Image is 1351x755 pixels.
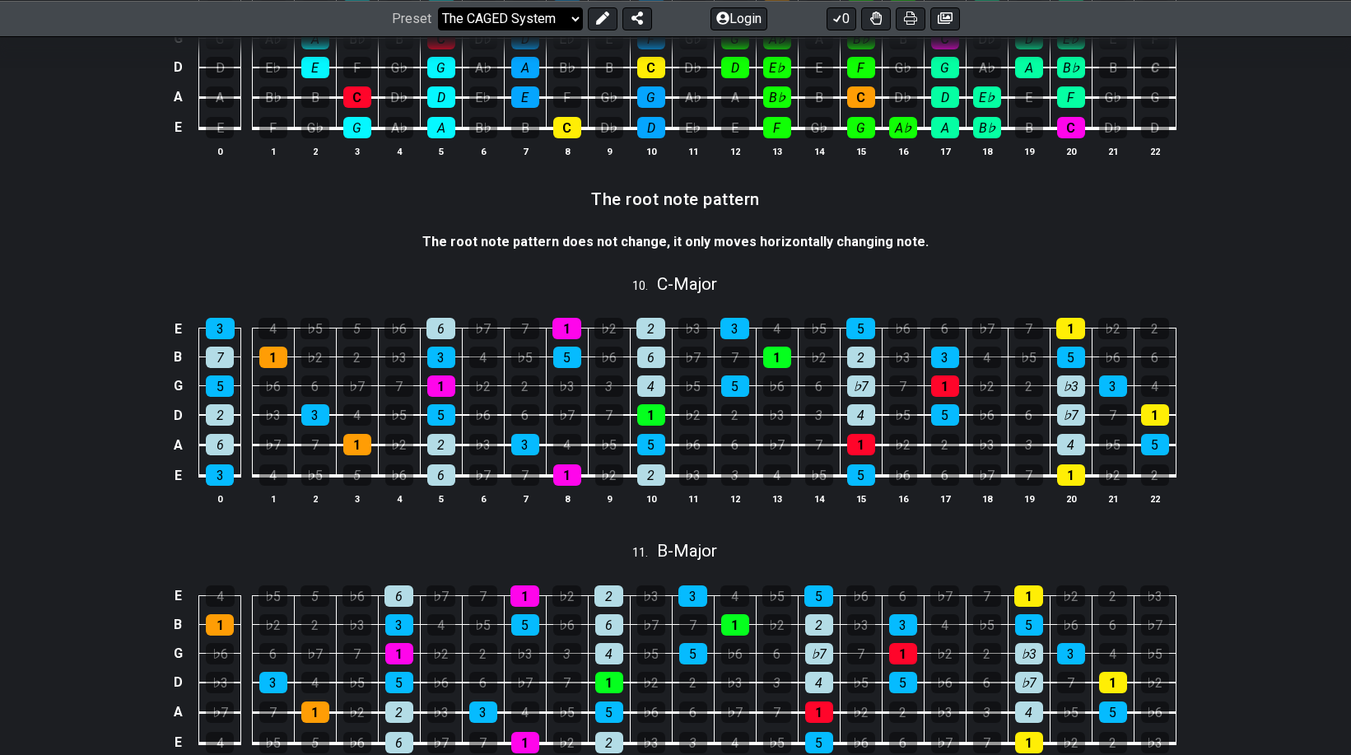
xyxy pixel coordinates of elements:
[469,404,497,426] div: ♭6
[721,404,749,426] div: 2
[385,117,413,138] div: A♭
[385,375,413,397] div: 7
[1015,347,1043,368] div: ♭5
[720,318,749,339] div: 3
[301,28,329,49] div: A
[462,142,504,160] th: 6
[882,490,924,507] th: 16
[427,434,455,455] div: 2
[679,57,707,78] div: D♭
[931,375,959,397] div: 1
[973,434,1001,455] div: ♭3
[762,318,791,339] div: 4
[889,86,917,108] div: D♭
[343,404,371,426] div: 4
[1057,434,1085,455] div: 4
[889,28,917,49] div: B
[632,277,657,296] span: 10 .
[924,142,966,160] th: 17
[300,318,329,339] div: ♭5
[805,28,833,49] div: A
[1057,117,1085,138] div: C
[385,57,413,78] div: G♭
[847,28,875,49] div: B♭
[889,347,917,368] div: ♭3
[1099,117,1127,138] div: D♭
[511,464,539,486] div: 7
[763,117,791,138] div: F
[710,7,767,30] button: Login
[469,464,497,486] div: ♭7
[637,464,665,486] div: 2
[553,28,581,49] div: E♭
[1134,142,1176,160] th: 22
[931,117,959,138] div: A
[1140,318,1169,339] div: 2
[595,404,623,426] div: 7
[168,430,188,460] td: A
[206,347,234,368] div: 7
[637,117,665,138] div: D
[199,490,241,507] th: 0
[1141,28,1169,49] div: F
[511,434,539,455] div: 3
[1099,57,1127,78] div: B
[1015,434,1043,455] div: 3
[1099,86,1127,108] div: G♭
[1141,347,1169,368] div: 6
[511,117,539,138] div: B
[168,53,188,82] td: D
[679,404,707,426] div: ♭2
[1141,117,1169,138] div: D
[469,86,497,108] div: E♭
[392,11,431,26] span: Preset
[553,404,581,426] div: ♭7
[1015,57,1043,78] div: A
[1057,347,1085,368] div: 5
[1057,86,1085,108] div: F
[553,57,581,78] div: B♭
[469,347,497,368] div: 4
[426,318,455,339] div: 6
[1057,28,1085,49] div: E♭
[469,57,497,78] div: A♭
[896,7,925,30] button: Print
[721,434,749,455] div: 6
[595,117,623,138] div: D♭
[679,434,707,455] div: ♭6
[805,434,833,455] div: 7
[469,117,497,138] div: B♭
[206,318,235,339] div: 3
[343,375,371,397] div: ♭7
[384,318,413,339] div: ♭6
[259,57,287,78] div: E♭
[301,434,329,455] div: 7
[1099,28,1127,49] div: E
[636,318,665,339] div: 2
[342,318,371,339] div: 5
[206,57,234,78] div: D
[931,57,959,78] div: G
[301,117,329,138] div: G♭
[468,318,497,339] div: ♭7
[1099,375,1127,397] div: 3
[1134,490,1176,507] th: 22
[1008,490,1050,507] th: 19
[637,434,665,455] div: 5
[259,375,287,397] div: ♭6
[427,57,455,78] div: G
[1057,57,1085,78] div: B♭
[511,57,539,78] div: A
[427,117,455,138] div: A
[438,7,583,30] select: Preset
[889,117,917,138] div: A♭
[847,404,875,426] div: 4
[259,117,287,138] div: F
[973,464,1001,486] div: ♭7
[1056,318,1085,339] div: 1
[595,57,623,78] div: B
[301,86,329,108] div: B
[889,464,917,486] div: ♭6
[889,434,917,455] div: ♭2
[427,86,455,108] div: D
